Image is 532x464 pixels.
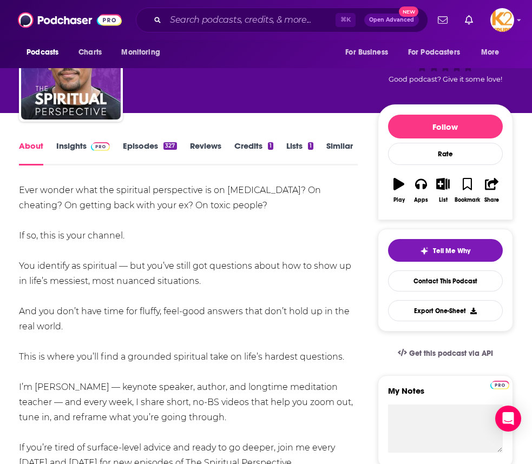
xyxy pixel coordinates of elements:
[136,8,428,32] div: Search podcasts, credits, & more...
[490,8,514,32] button: Show profile menu
[408,45,460,60] span: For Podcasters
[490,8,514,32] span: Logged in as K2Krupp
[495,406,521,432] div: Open Intercom Messenger
[414,197,428,203] div: Apps
[439,197,448,203] div: List
[56,141,110,165] a: InsightsPodchaser Pro
[481,171,503,210] button: Share
[308,142,313,150] div: 1
[200,58,202,68] span: ,
[490,379,509,389] a: Pro website
[234,141,273,165] a: Credits1
[27,45,58,60] span: Podcasts
[19,141,43,165] a: About
[474,42,513,63] button: open menu
[166,11,336,29] input: Search podcasts, credits, & more...
[434,11,452,29] a: Show notifications dropdown
[388,143,503,165] div: Rate
[490,381,509,389] img: Podchaser Pro
[190,141,221,165] a: Reviews
[21,20,121,120] img: The Spiritual Perspective
[388,239,503,262] button: tell me why sparkleTell Me Why
[454,171,481,210] button: Bookmark
[336,13,356,27] span: ⌘ K
[490,8,514,32] img: User Profile
[19,42,73,63] button: open menu
[484,197,499,203] div: Share
[433,247,470,255] span: Tell Me Why
[154,58,200,68] a: Education
[401,42,476,63] button: open menu
[455,197,480,203] div: Bookmark
[388,300,503,321] button: Export One-Sheet
[393,197,405,203] div: Play
[461,11,477,29] a: Show notifications dropdown
[251,58,285,68] a: Culture
[369,17,414,23] span: Open Advanced
[389,340,502,367] a: Get this podcast via API
[481,45,500,60] span: More
[202,58,234,68] a: Society
[163,142,176,150] div: 327
[345,45,388,60] span: For Business
[388,115,503,138] button: Follow
[388,171,410,210] button: Play
[123,141,176,165] a: Episodes327
[388,386,503,405] label: My Notes
[114,42,174,63] button: open menu
[78,45,102,60] span: Charts
[18,10,122,30] img: Podchaser - Follow, Share and Rate Podcasts
[399,6,418,17] span: New
[364,14,419,26] button: Open AdvancedNew
[234,58,251,68] span: and
[71,42,108,63] a: Charts
[388,270,503,291] a: Contact This Podcast
[286,141,313,165] a: Lists1
[410,171,432,210] button: Apps
[268,142,273,150] div: 1
[91,142,110,151] img: Podchaser Pro
[389,75,502,83] span: Good podcast? Give it some love!
[409,349,493,358] span: Get this podcast via API
[121,45,160,60] span: Monitoring
[420,247,429,255] img: tell me why sparkle
[338,42,402,63] button: open menu
[326,141,353,165] a: Similar
[432,171,454,210] button: List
